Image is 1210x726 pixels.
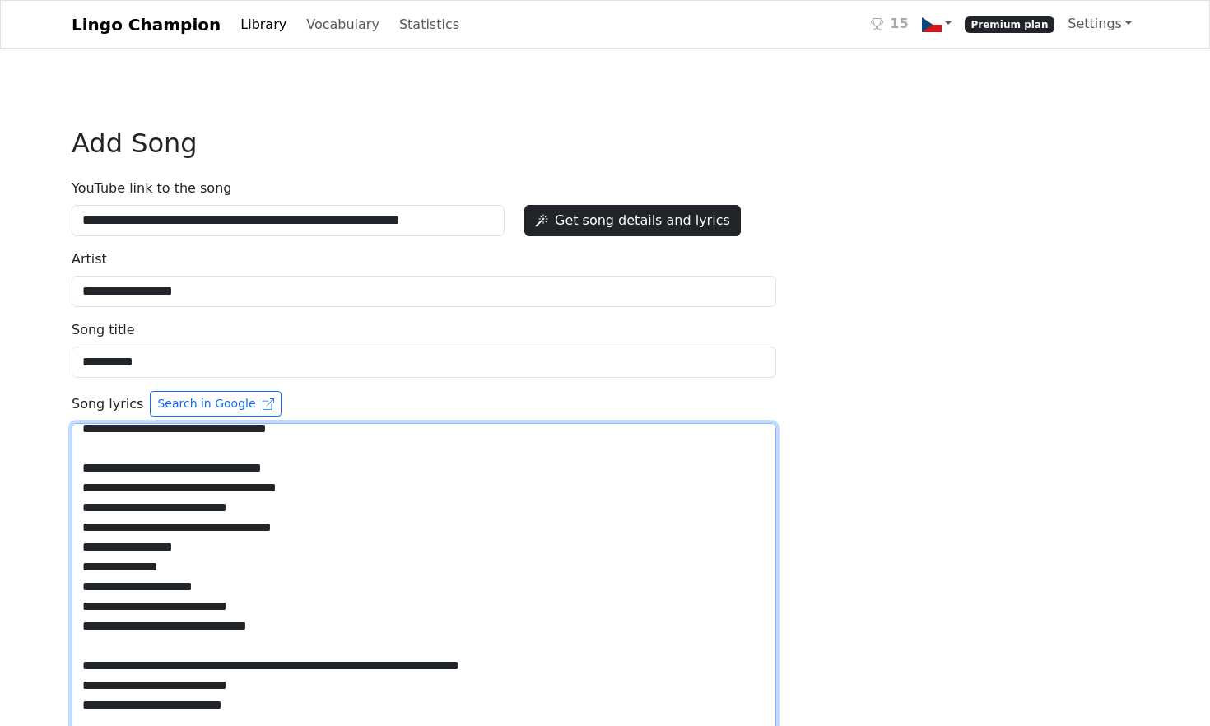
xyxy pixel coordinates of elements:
[524,205,741,236] button: Get song details and lyrics
[72,128,1138,159] h2: Add Song
[393,8,466,41] a: Statistics
[72,391,1138,417] label: Song lyrics
[864,7,914,41] a: 15
[965,16,1055,33] span: Premium plan
[72,179,231,198] label: YouTube link to the song
[234,8,293,41] a: Library
[1061,7,1138,40] a: Settings
[72,8,221,41] a: Lingo Champion
[72,249,107,269] label: Artist
[958,7,1062,41] a: Premium plan
[72,320,135,340] label: Song title
[922,15,942,35] img: cz.svg
[150,391,281,417] button: Song lyrics
[300,8,386,41] a: Vocabulary
[890,14,908,34] span: 15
